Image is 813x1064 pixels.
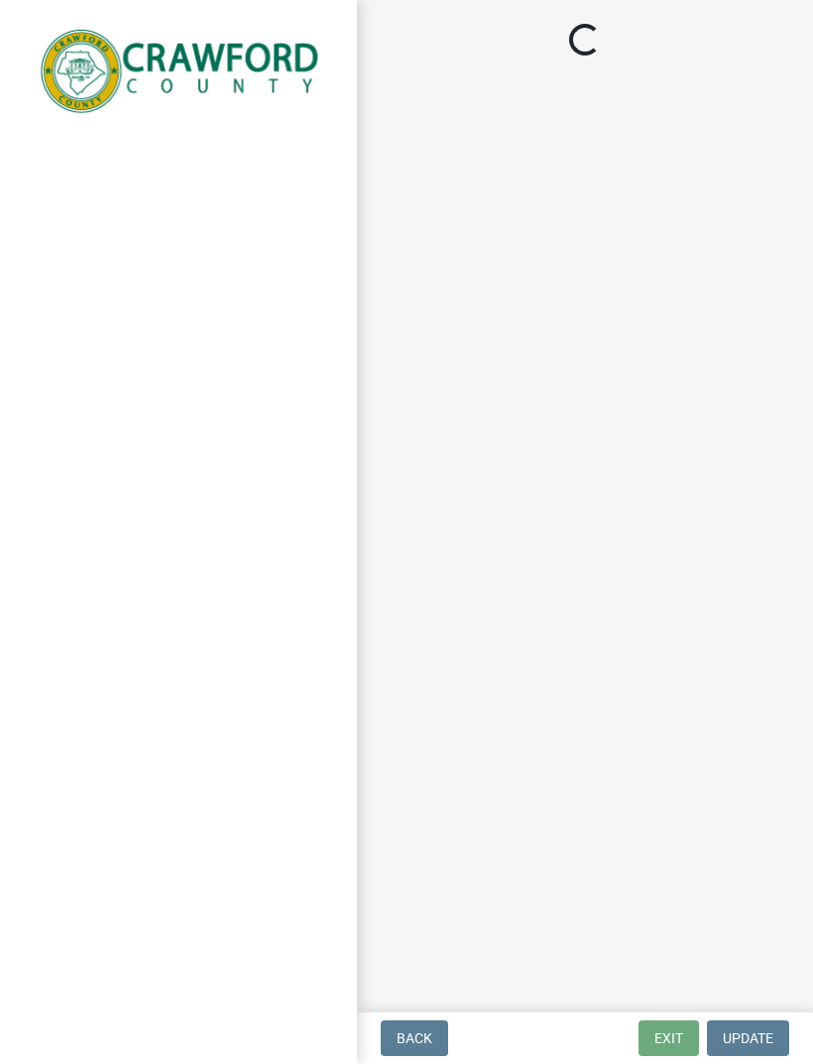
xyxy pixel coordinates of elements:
[40,21,325,121] img: Crawford County, Georgia
[639,1020,699,1056] button: Exit
[707,1020,789,1056] button: Update
[381,1020,448,1056] button: Back
[723,1030,773,1046] span: Update
[397,1030,432,1046] span: Back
